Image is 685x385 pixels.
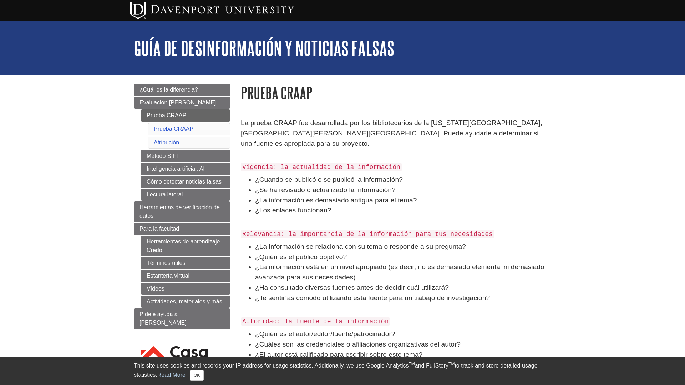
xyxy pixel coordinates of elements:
[139,87,198,93] span: ¿Cuál es la diferencia?
[139,226,179,232] span: Para la facultad
[190,370,204,381] button: Close
[141,236,230,256] a: Herramientas de aprendizaje Credo
[141,176,230,188] a: Cómo detectar noticias falsas
[141,163,230,175] a: Inteligencia artificial: AI
[141,296,230,308] a: Actividades, materiales y más
[134,84,230,96] a: ¿Cuál es la diferencia?
[255,205,551,226] li: ¿Los enlaces funcionan?
[130,2,294,19] img: Davenport University
[409,361,415,366] sup: TM
[241,317,390,326] code: Autoridad: la fuente de la información
[241,163,402,171] code: Vigencia: la actualidad de la información
[241,230,494,238] code: Relevancia: la importancia de la información para tus necesidades
[141,109,230,122] a: Prueba CRAAP
[141,257,230,269] a: Términos útiles
[255,329,551,339] li: ¿Quién es el autor/editor/fuente/patrocinador?
[134,201,230,222] a: Herramientas de verificación de datos
[255,252,551,262] li: ¿Quién es el público objetivo?
[141,189,230,201] a: Lectura lateral
[157,372,186,378] a: Read More
[141,150,230,162] a: Método SIFT
[255,195,551,206] li: ¿La información es demasiado antigua para el tema?
[255,175,551,185] li: ¿Cuando se publicó o se publicó la información?
[255,339,551,350] li: ¿Cuáles son las credenciales o afiliaciones organizativas del autor?
[134,37,394,59] a: Guía de desinformación y noticias falsas
[448,361,455,366] sup: TM
[241,84,551,102] h1: Prueba CRAAP
[154,126,193,132] a: Prueba CRAAP
[134,308,230,329] a: Pídele ayuda a [PERSON_NAME]
[139,99,216,106] span: Evaluación [PERSON_NAME]
[255,283,551,293] li: ¿Ha consultado diversas fuentes antes de decidir cuál utilizará?
[139,311,187,326] span: Pídele ayuda a [PERSON_NAME]
[255,242,551,252] li: ¿La información se relaciona con su tema o responde a su pregunta?
[255,293,551,314] li: ¿Te sentirías cómodo utilizando esta fuente para un trabajo de investigación?
[134,361,551,381] div: This site uses cookies and records your IP address for usage statistics. Additionally, we use Goo...
[134,223,230,235] a: Para la facultad
[141,283,230,295] a: Vídeos
[241,118,551,159] p: La prueba CRAAP fue desarrollada por los bibliotecarios de la [US_STATE][GEOGRAPHIC_DATA], [GEOGR...
[154,139,179,145] a: Atribución
[255,185,551,195] li: ¿Se ha revisado o actualizado la información?
[134,97,230,109] a: Evaluación [PERSON_NAME]
[141,270,230,282] a: Estantería virtual
[139,204,220,219] span: Herramientas de verificación de datos
[255,350,551,360] li: ¿El autor está calificado para escribir sobre este tema?
[255,262,551,283] li: ¿La información está en un nivel apropiado (es decir, no es demasiado elemental ni demasiado avan...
